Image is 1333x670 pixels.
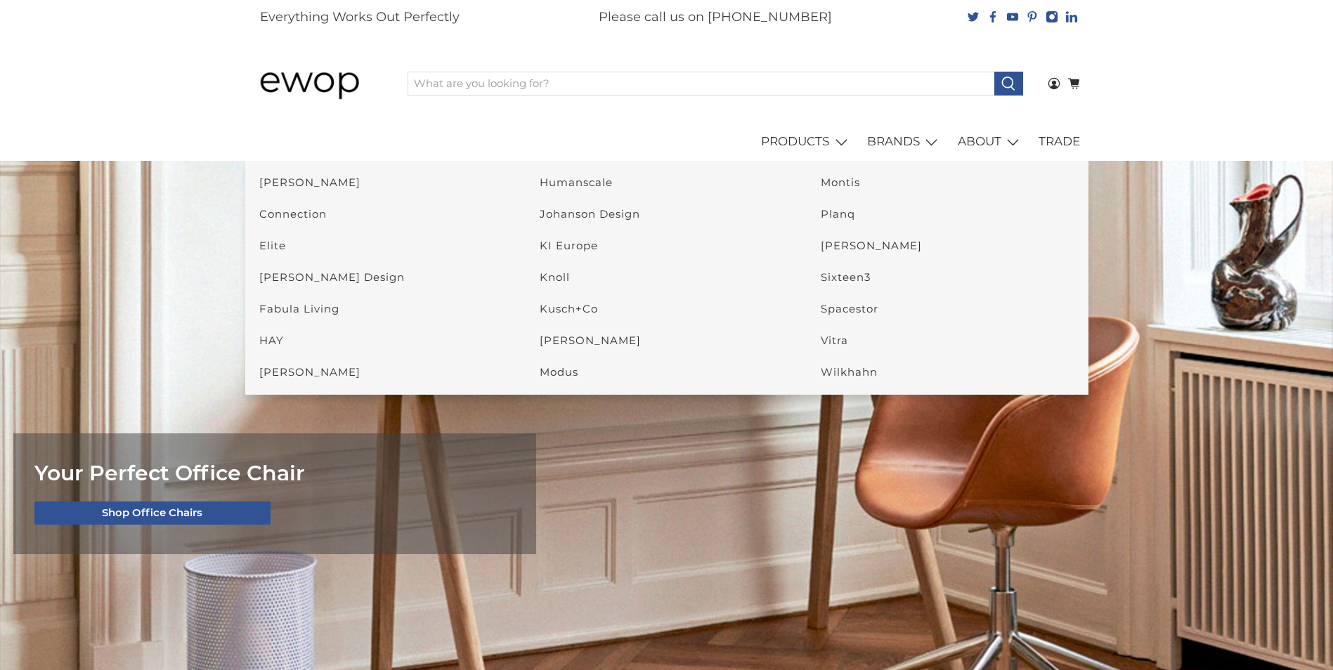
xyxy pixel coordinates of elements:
a: KI Europe [540,239,598,252]
a: Modus [540,365,578,379]
p: Please call us on [PHONE_NUMBER] [599,8,832,27]
a: Montis [821,176,860,189]
a: Kusch+Co [540,302,598,315]
a: Elite [259,239,286,252]
a: TRADE [1031,122,1088,162]
a: Shop Office Chairs [34,501,271,525]
a: HAY [259,334,284,347]
a: [PERSON_NAME] [259,176,360,189]
a: Humanscale [540,176,613,189]
a: Wilkhahn [821,365,878,379]
a: PRODUCTS [753,122,859,162]
a: [PERSON_NAME] [259,365,360,379]
a: Connection [259,207,327,221]
a: Planq [821,207,855,221]
a: Spacestor [821,302,878,315]
a: Fabula Living [259,302,339,315]
a: Knoll [540,270,570,284]
a: ABOUT [949,122,1031,162]
a: Sixteen3 [821,270,871,284]
a: BRANDS [859,122,950,162]
input: What are you looking for? [408,72,995,96]
a: [PERSON_NAME] Design [259,270,405,284]
span: Your Perfect Office Chair [34,461,305,487]
a: Johanson Design [540,207,640,221]
a: [PERSON_NAME] [821,239,922,252]
a: Vitra [821,334,848,347]
p: Everything Works Out Perfectly [260,8,460,27]
nav: main navigation [245,122,1088,162]
a: [PERSON_NAME] [540,334,641,347]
